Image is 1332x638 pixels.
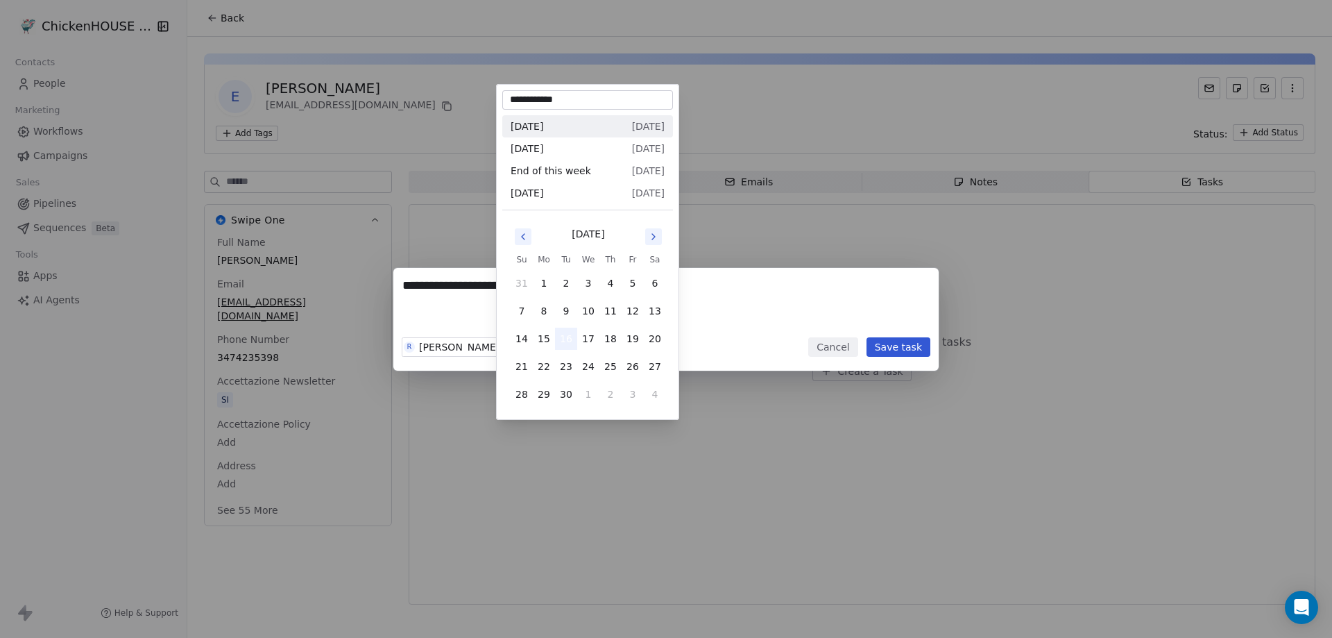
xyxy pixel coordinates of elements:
button: 12 [622,300,644,322]
button: 5 [622,272,644,294]
button: 1 [577,383,599,405]
button: 18 [599,328,622,350]
span: [DATE] [632,186,665,200]
span: [DATE] [632,142,665,156]
button: 17 [577,328,599,350]
button: 16 [555,328,577,350]
button: 8 [533,300,555,322]
button: 29 [533,383,555,405]
th: Thursday [599,253,622,267]
button: 23 [555,355,577,378]
th: Saturday [644,253,666,267]
th: Monday [533,253,555,267]
button: 31 [511,272,533,294]
span: End of this week [511,164,591,178]
th: Tuesday [555,253,577,267]
span: [DATE] [632,164,665,178]
button: 4 [644,383,666,405]
button: 7 [511,300,533,322]
button: 26 [622,355,644,378]
button: 2 [599,383,622,405]
button: 30 [555,383,577,405]
button: 6 [644,272,666,294]
th: Friday [622,253,644,267]
th: Sunday [511,253,533,267]
button: 2 [555,272,577,294]
span: [DATE] [511,142,543,156]
span: [DATE] [632,119,665,133]
span: [DATE] [511,186,543,200]
button: 24 [577,355,599,378]
button: Go to next month [644,227,663,246]
button: 22 [533,355,555,378]
button: 1 [533,272,555,294]
button: 27 [644,355,666,378]
button: 4 [599,272,622,294]
button: 15 [533,328,555,350]
button: Go to previous month [513,227,533,246]
button: 9 [555,300,577,322]
th: Wednesday [577,253,599,267]
button: 11 [599,300,622,322]
button: 20 [644,328,666,350]
button: 21 [511,355,533,378]
button: 28 [511,383,533,405]
button: 14 [511,328,533,350]
button: 13 [644,300,666,322]
button: 10 [577,300,599,322]
button: 25 [599,355,622,378]
div: [DATE] [572,227,604,242]
span: [DATE] [511,119,543,133]
button: 3 [577,272,599,294]
button: 19 [622,328,644,350]
button: 3 [622,383,644,405]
